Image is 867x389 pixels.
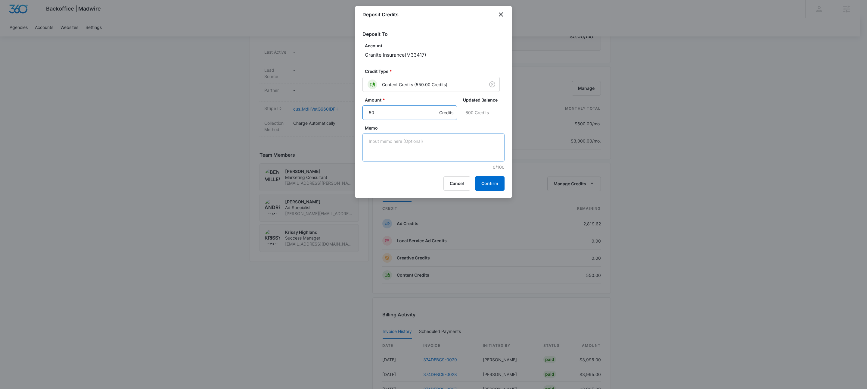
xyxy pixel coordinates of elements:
[365,125,507,131] label: Memo
[365,51,505,58] p: Granite Insurance ( M33417 )
[362,30,505,38] h2: Deposit To
[465,105,498,120] p: 600 Credits
[365,68,502,74] label: Credit Type
[439,105,453,120] div: Credits
[475,176,505,191] button: Confirm
[497,11,505,18] button: close
[382,81,447,88] p: Content Credits (550.00 Credits)
[365,97,459,103] label: Amount
[362,11,399,18] h1: Deposit Credits
[365,164,505,170] p: 0/100
[443,176,470,191] button: Cancel
[487,80,497,89] button: Clear
[463,97,500,103] label: Updated Balance
[365,42,505,49] p: Account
